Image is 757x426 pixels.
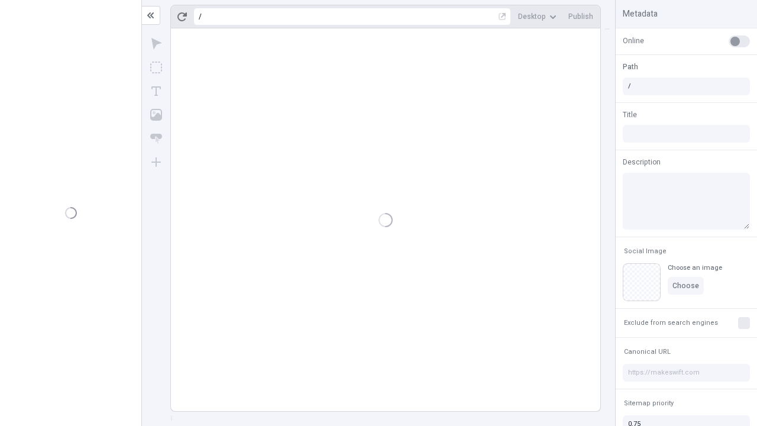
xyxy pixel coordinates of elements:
[145,128,167,149] button: Button
[624,318,718,327] span: Exclude from search engines
[145,57,167,78] button: Box
[623,157,661,167] span: Description
[623,35,644,46] span: Online
[622,345,673,359] button: Canonical URL
[624,347,671,356] span: Canonical URL
[622,316,720,330] button: Exclude from search engines
[199,12,202,21] div: /
[624,247,667,256] span: Social Image
[623,364,750,382] input: https://makeswift.com
[518,12,546,21] span: Desktop
[145,104,167,125] button: Image
[668,277,704,295] button: Choose
[564,8,598,25] button: Publish
[668,263,722,272] div: Choose an image
[513,8,561,25] button: Desktop
[624,399,674,408] span: Sitemap priority
[622,396,676,411] button: Sitemap priority
[672,281,699,291] span: Choose
[568,12,593,21] span: Publish
[623,62,638,72] span: Path
[622,244,669,259] button: Social Image
[145,80,167,102] button: Text
[623,109,637,120] span: Title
